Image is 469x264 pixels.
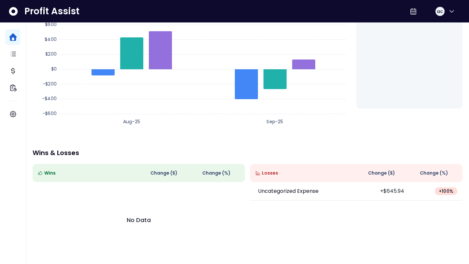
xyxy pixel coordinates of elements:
[356,182,409,201] td: +$645.94
[258,187,319,195] p: Uncategorized Expense
[45,36,57,43] text: $400
[42,95,57,102] text: -$400
[45,21,57,28] text: $600
[368,170,395,177] span: Change ( $ )
[437,8,443,15] span: ac
[43,81,57,87] text: -$200
[42,110,57,117] text: -$600
[24,6,79,17] span: Profit Assist
[439,188,453,194] span: + 100 %
[266,118,283,125] text: Sep-25
[44,170,56,177] span: Wins
[123,118,140,125] text: Aug-25
[420,170,448,177] span: Change (%)
[127,216,151,224] p: No Data
[262,170,278,177] span: Losses
[150,170,178,177] span: Change ( $ )
[51,66,57,72] text: $0
[202,170,231,177] span: Change (%)
[45,51,57,57] text: $200
[33,150,462,156] p: Wins & Losses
